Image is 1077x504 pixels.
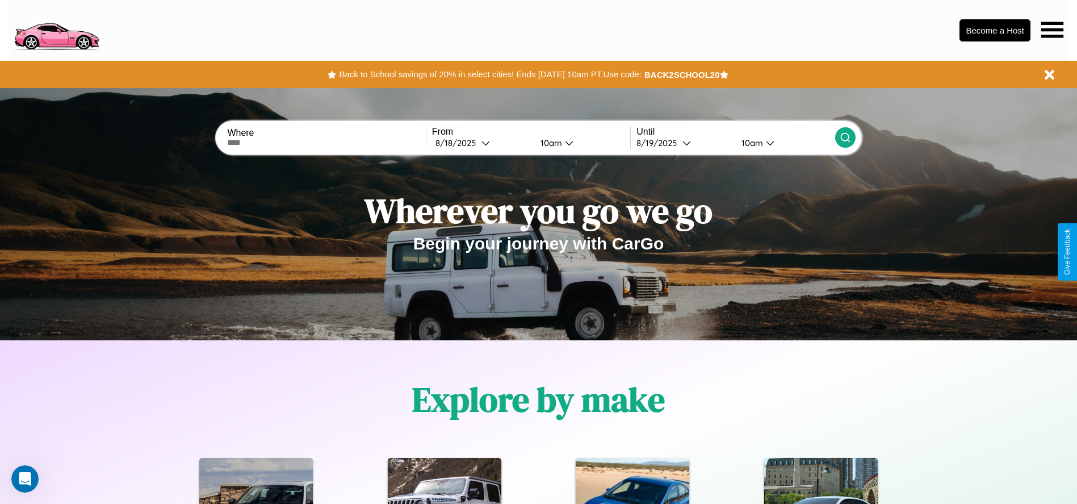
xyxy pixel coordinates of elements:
[227,128,425,138] label: Where
[644,70,720,80] b: BACK2SCHOOL20
[636,127,835,137] label: Until
[732,137,835,149] button: 10am
[412,376,665,423] h1: Explore by make
[432,137,531,149] button: 8/18/2025
[1063,229,1071,275] div: Give Feedback
[531,137,631,149] button: 10am
[959,19,1030,41] button: Become a Host
[736,138,766,148] div: 10am
[11,465,39,493] iframe: Intercom live chat
[636,138,682,148] div: 8 / 19 / 2025
[9,6,104,53] img: logo
[336,66,644,82] button: Back to School savings of 20% in select cities! Ends [DATE] 10am PT.Use code:
[432,127,630,137] label: From
[435,138,481,148] div: 8 / 18 / 2025
[535,138,565,148] div: 10am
